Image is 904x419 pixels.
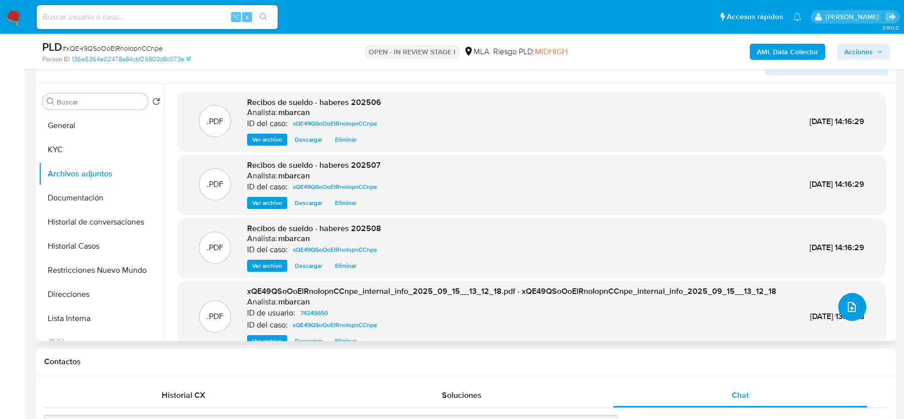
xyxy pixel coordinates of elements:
[252,198,282,208] span: Ver archivo
[535,46,568,57] span: MIDHIGH
[296,307,332,319] a: 74245650
[335,261,357,271] span: Eliminar
[330,197,362,209] button: Eliminar
[727,12,783,22] span: Accesos rápidos
[252,135,282,145] span: Ver archivo
[37,11,278,24] input: Buscar usuario o caso...
[207,179,223,190] p: .PDF
[39,210,164,234] button: Historial de conversaciones
[844,44,873,60] span: Acciones
[810,310,864,322] span: [DATE] 13:12:23
[810,178,864,190] span: [DATE] 14:16:29
[207,242,223,253] p: .PDF
[39,306,164,331] button: Lista Interna
[62,43,163,53] span: # xQE49QSoOoElRnoIopnCCnpe
[39,138,164,162] button: KYC
[493,46,568,57] span: Riesgo PLD:
[207,116,223,127] p: .PDF
[39,162,164,186] button: Archivos adjuntos
[732,389,749,401] span: Chat
[162,389,205,401] span: Historial CX
[247,285,776,297] span: xQE49QSoOoElRnoIopnCCnpe_internal_info_2025_09_15__13_12_18.pdf - xQE49QSoOoElRnoIopnCCnpe_intern...
[295,135,322,145] span: Descargar
[442,389,482,401] span: Soluciones
[300,307,328,319] span: 74245650
[295,261,322,271] span: Descargar
[837,44,890,60] button: Acciones
[247,297,277,307] p: Analista:
[886,12,896,22] a: Salir
[39,234,164,258] button: Historial Casos
[247,108,277,118] p: Analista:
[39,331,164,355] button: CVU
[247,182,288,192] p: ID del caso:
[290,335,327,347] button: Descargar
[290,260,327,272] button: Descargar
[826,12,882,22] p: magali.barcan@mercadolibre.com
[232,12,240,22] span: ⌥
[293,118,377,130] span: xQE49QSoOoElRnoIopnCCnpe
[290,197,327,209] button: Descargar
[39,282,164,306] button: Direcciones
[757,44,818,60] b: AML Data Collector
[39,114,164,138] button: General
[247,96,381,108] span: Recibos de sueldo - haberes 202506
[39,258,164,282] button: Restricciones Nuevo Mundo
[57,97,144,107] input: Buscar
[247,197,287,209] button: Ver archivo
[247,234,277,244] p: Analista:
[330,134,362,146] button: Eliminar
[247,223,381,234] span: Recibos de sueldo - haberes 202508
[335,336,357,346] span: Eliminar
[295,336,322,346] span: Descargar
[44,357,888,367] h1: Contactos
[290,134,327,146] button: Descargar
[882,24,899,32] span: 3.160.0
[335,198,357,208] span: Eliminar
[278,234,310,244] h6: mbarcan
[42,55,70,64] b: Person ID
[152,97,160,109] button: Volver al orden por defecto
[293,319,377,331] span: xQE49QSoOoElRnoIopnCCnpe
[293,181,377,193] span: xQE49QSoOoElRnoIopnCCnpe
[838,293,866,321] button: upload-file
[207,311,223,322] p: .PDF
[278,171,310,181] h6: mbarcan
[810,116,864,127] span: [DATE] 14:16:29
[247,308,295,318] p: ID de usuario:
[750,44,825,60] button: AML Data Collector
[252,336,282,346] span: Ver archivo
[252,261,282,271] span: Ver archivo
[330,335,362,347] button: Eliminar
[464,46,489,57] div: MLA
[72,55,191,64] a: 136a5364a02478a84cbf29803d8c073e
[39,186,164,210] button: Documentación
[289,181,381,193] a: xQE49QSoOoElRnoIopnCCnpe
[793,13,802,21] a: Notificaciones
[42,39,62,55] b: PLD
[278,297,310,307] h6: mbarcan
[365,45,460,59] p: OPEN - IN REVIEW STAGE I
[247,260,287,272] button: Ver archivo
[330,260,362,272] button: Eliminar
[278,108,310,118] h6: mbarcan
[289,244,381,256] a: xQE49QSoOoElRnoIopnCCnpe
[247,335,287,347] button: Ver archivo
[289,319,381,331] a: xQE49QSoOoElRnoIopnCCnpe
[47,97,55,106] button: Buscar
[253,10,274,24] button: search-icon
[247,159,381,171] span: Recibos de sueldo - haberes 202507
[246,12,249,22] span: s
[247,119,288,129] p: ID del caso:
[293,244,377,256] span: xQE49QSoOoElRnoIopnCCnpe
[295,198,322,208] span: Descargar
[247,245,288,255] p: ID del caso:
[289,118,381,130] a: xQE49QSoOoElRnoIopnCCnpe
[247,134,287,146] button: Ver archivo
[247,171,277,181] p: Analista:
[335,135,357,145] span: Eliminar
[810,242,864,253] span: [DATE] 14:16:29
[247,320,288,330] p: ID del caso:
